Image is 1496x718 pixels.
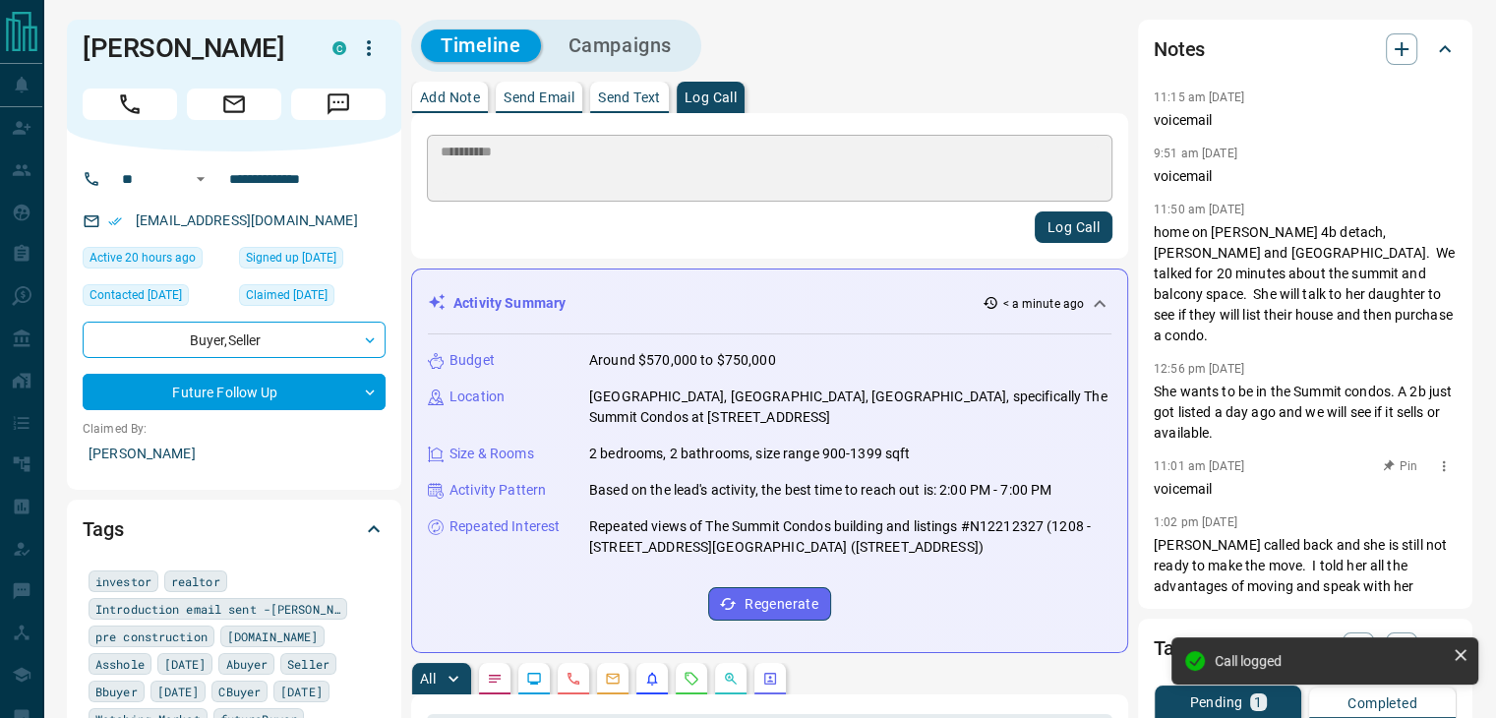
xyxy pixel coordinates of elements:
[1154,203,1244,216] p: 11:50 am [DATE]
[549,30,691,62] button: Campaigns
[589,444,910,464] p: 2 bedrooms, 2 bathrooms, size range 900-1399 sqft
[1154,147,1237,160] p: 9:51 am [DATE]
[83,89,177,120] span: Call
[589,516,1111,558] p: Repeated views of The Summit Condos building and listings #N12212327 (1208 - [STREET_ADDRESS][GEO...
[589,350,776,371] p: Around $570,000 to $750,000
[218,682,261,701] span: CBuyer
[684,671,699,687] svg: Requests
[723,671,739,687] svg: Opportunities
[1189,695,1242,709] p: Pending
[227,627,318,646] span: [DOMAIN_NAME]
[280,682,323,701] span: [DATE]
[136,212,358,228] a: [EMAIL_ADDRESS][DOMAIN_NAME]
[1154,515,1237,529] p: 1:02 pm [DATE]
[526,671,542,687] svg: Lead Browsing Activity
[83,374,386,410] div: Future Follow Up
[708,587,831,621] button: Regenerate
[83,506,386,553] div: Tags
[83,284,229,312] div: Tue Aug 05 2025
[1215,653,1445,669] div: Call logged
[239,247,386,274] div: Fri Jan 15 2016
[1347,696,1417,710] p: Completed
[1154,479,1457,500] p: voicemail
[453,293,566,314] p: Activity Summary
[1154,632,1203,664] h2: Tasks
[332,41,346,55] div: condos.ca
[589,387,1111,428] p: [GEOGRAPHIC_DATA], [GEOGRAPHIC_DATA], [GEOGRAPHIC_DATA], specifically The Summit Condos at [STREE...
[95,571,151,591] span: investor
[504,90,574,104] p: Send Email
[95,682,138,701] span: Bbuyer
[83,247,229,274] div: Mon Aug 18 2025
[589,480,1051,501] p: Based on the lead's activity, the best time to reach out is: 2:00 PM - 7:00 PM
[95,627,208,646] span: pre construction
[187,89,281,120] span: Email
[449,387,505,407] p: Location
[449,480,546,501] p: Activity Pattern
[246,248,336,268] span: Signed up [DATE]
[449,516,560,537] p: Repeated Interest
[1154,166,1457,187] p: voicemail
[90,248,196,268] span: Active 20 hours ago
[1154,535,1457,618] p: [PERSON_NAME] called back and she is still not ready to make the move. I told her all the advanta...
[598,90,661,104] p: Send Text
[605,671,621,687] svg: Emails
[421,30,541,62] button: Timeline
[449,444,534,464] p: Size & Rooms
[164,654,207,674] span: [DATE]
[157,682,200,701] span: [DATE]
[83,513,123,545] h2: Tags
[1035,211,1112,243] button: Log Call
[95,599,340,619] span: Introduction email sent -[PERSON_NAME]
[189,167,212,191] button: Open
[1372,457,1429,475] button: Pin
[420,672,436,686] p: All
[83,32,303,64] h1: [PERSON_NAME]
[644,671,660,687] svg: Listing Alerts
[95,654,145,674] span: Asshole
[428,285,1111,322] div: Activity Summary< a minute ago
[1154,222,1457,346] p: home on [PERSON_NAME] 4b detach, [PERSON_NAME] and [GEOGRAPHIC_DATA]. We talked for 20 minutes ab...
[108,214,122,228] svg: Email Verified
[685,90,737,104] p: Log Call
[83,438,386,470] p: [PERSON_NAME]
[566,671,581,687] svg: Calls
[291,89,386,120] span: Message
[83,420,386,438] p: Claimed By:
[1154,110,1457,131] p: voicemail
[1154,625,1457,672] div: Tasks
[1154,459,1244,473] p: 11:01 am [DATE]
[420,90,480,104] p: Add Note
[225,654,268,674] span: Abuyer
[90,285,182,305] span: Contacted [DATE]
[1154,90,1244,104] p: 11:15 am [DATE]
[1254,695,1262,709] p: 1
[171,571,220,591] span: realtor
[239,284,386,312] div: Sat Jan 16 2016
[1154,382,1457,444] p: She wants to be in the Summit condos. A 2b just got listed a day ago and we will see if it sells ...
[449,350,495,371] p: Budget
[1154,26,1457,73] div: Notes
[1154,33,1205,65] h2: Notes
[1002,295,1084,313] p: < a minute ago
[246,285,328,305] span: Claimed [DATE]
[83,322,386,358] div: Buyer , Seller
[762,671,778,687] svg: Agent Actions
[487,671,503,687] svg: Notes
[1154,362,1244,376] p: 12:56 pm [DATE]
[287,654,329,674] span: Seller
